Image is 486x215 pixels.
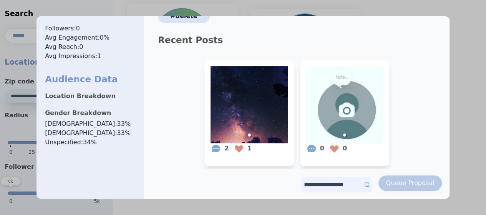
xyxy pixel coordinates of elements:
div: Queue Proposal [386,178,435,188]
li: slide item 1 [343,133,346,137]
span: #delete [158,9,210,23]
h1: Audience Data [45,73,136,85]
p: Gender Breakdown [45,108,136,118]
span: [DEMOGRAPHIC_DATA] : 33 % [45,119,136,128]
span: Avg Impressions: 1 [45,52,136,61]
span: 0 [329,143,347,154]
p: Recent Posts [152,34,442,46]
p: Location Breakdown [45,92,136,101]
span: Followers: 0 [45,24,136,33]
span: 0 [306,143,324,154]
button: Queue Proposal [378,175,442,191]
span: [DEMOGRAPHIC_DATA] : 33 % [45,128,136,138]
li: slide item 1 [248,133,251,137]
span: Unspecified : 34 % [45,138,136,147]
span: 1 [234,143,252,154]
span: Avg Reach: 0 [45,42,136,52]
span: Avg Engagement: 0 % [45,33,136,42]
span: 2 [211,143,229,154]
